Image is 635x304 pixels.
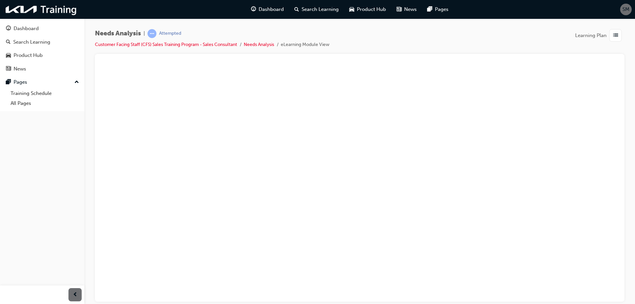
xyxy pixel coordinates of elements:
[95,30,141,37] span: Needs Analysis
[74,78,79,87] span: up-icon
[613,31,618,40] span: list-icon
[3,3,79,16] img: kia-training
[3,49,82,62] a: Product Hub
[259,6,284,13] span: Dashboard
[404,6,417,13] span: News
[244,42,274,47] a: Needs Analysis
[95,42,237,47] a: Customer Facing Staff (CFS) Sales Training Program - Sales Consultant
[349,5,354,14] span: car-icon
[251,5,256,14] span: guage-icon
[6,39,11,45] span: search-icon
[6,79,11,85] span: pages-icon
[575,29,624,42] button: Learning Plan
[13,38,50,46] div: Search Learning
[281,41,329,49] li: eLearning Module View
[3,76,82,88] button: Pages
[397,5,402,14] span: news-icon
[620,4,632,15] button: SM
[8,98,82,109] a: All Pages
[427,5,432,14] span: pages-icon
[6,26,11,32] span: guage-icon
[435,6,448,13] span: Pages
[148,29,156,38] span: learningRecordVerb_ATTEMPT-icon
[8,88,82,99] a: Training Schedule
[294,5,299,14] span: search-icon
[14,25,39,32] div: Dashboard
[344,3,391,16] a: car-iconProduct Hub
[391,3,422,16] a: news-iconNews
[159,30,181,37] div: Attempted
[302,6,339,13] span: Search Learning
[14,65,26,73] div: News
[6,53,11,59] span: car-icon
[289,3,344,16] a: search-iconSearch Learning
[246,3,289,16] a: guage-iconDashboard
[3,63,82,75] a: News
[3,36,82,48] a: Search Learning
[575,32,607,39] span: Learning Plan
[3,21,82,76] button: DashboardSearch LearningProduct HubNews
[3,22,82,35] a: Dashboard
[357,6,386,13] span: Product Hub
[144,30,145,37] span: |
[14,52,43,59] div: Product Hub
[14,78,27,86] div: Pages
[6,66,11,72] span: news-icon
[622,6,629,13] span: SM
[422,3,454,16] a: pages-iconPages
[73,291,78,299] span: prev-icon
